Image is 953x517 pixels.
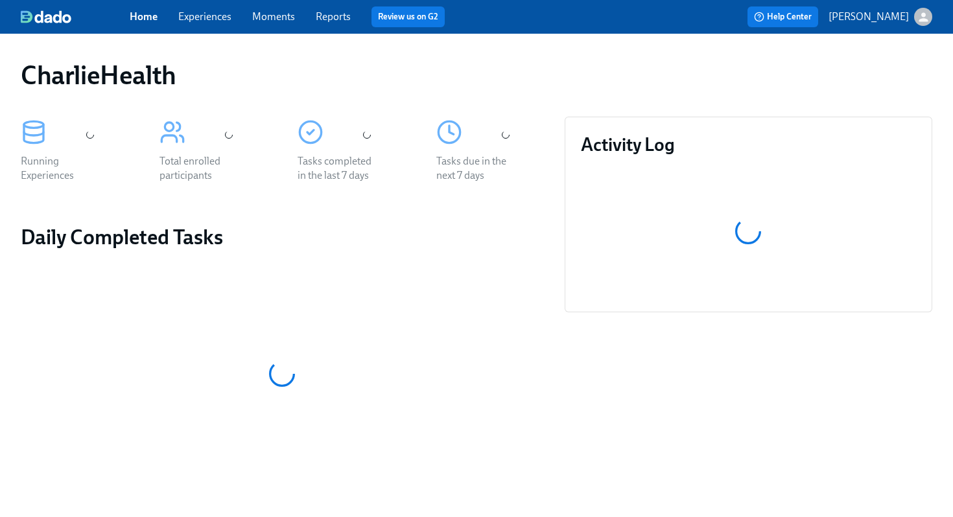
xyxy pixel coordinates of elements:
[316,10,351,23] a: Reports
[436,154,519,183] div: Tasks due in the next 7 days
[829,8,932,26] button: [PERSON_NAME]
[21,154,104,183] div: Running Experiences
[21,10,71,23] img: dado
[371,6,445,27] button: Review us on G2
[829,10,909,24] p: [PERSON_NAME]
[178,10,231,23] a: Experiences
[21,224,544,250] h2: Daily Completed Tasks
[747,6,818,27] button: Help Center
[130,10,158,23] a: Home
[159,154,242,183] div: Total enrolled participants
[378,10,438,23] a: Review us on G2
[754,10,812,23] span: Help Center
[581,133,916,156] h3: Activity Log
[21,10,130,23] a: dado
[298,154,381,183] div: Tasks completed in the last 7 days
[21,60,176,91] h1: CharlieHealth
[252,10,295,23] a: Moments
